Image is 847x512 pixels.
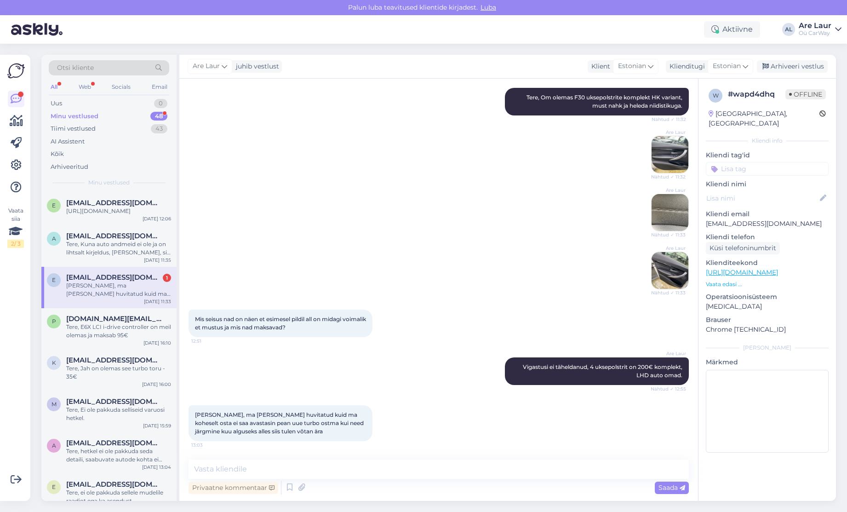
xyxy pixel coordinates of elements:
div: Tere, hetkel ei ole pakkuda seda detaili, saabuvate autode kohta ei oska öelda, saatke oma autoan... [66,447,171,464]
span: Nähtud ✓ 11:32 [651,173,686,180]
p: [MEDICAL_DATA] [706,302,829,311]
div: Socials [110,81,132,93]
span: ennulaasner@gmail.com [66,480,162,489]
span: Tere, Om olemas F30 uksepolstrite komplekt HK variant, must nahk ja heleda niidistikuga. [527,94,684,109]
img: Attachment [652,136,688,173]
div: Aktiivne [704,21,760,38]
p: Kliendi email [706,209,829,219]
span: Estonian [713,61,741,71]
span: Are Laur [193,61,220,71]
div: Minu vestlused [51,112,98,121]
span: kaupo.kajalainen@gmail.com [66,356,162,364]
span: Are Laur [652,350,686,357]
div: [DATE] 11:33 [144,298,171,305]
p: Klienditeekond [706,258,829,268]
span: e [52,202,56,209]
div: [DATE] 16:00 [142,381,171,388]
div: [PERSON_NAME], ma [PERSON_NAME] huvitatud kuid ma koheselt osta ei saa avastasin pean uue turbo o... [66,282,171,298]
span: elheou@gmail.com [66,199,162,207]
div: [GEOGRAPHIC_DATA], [GEOGRAPHIC_DATA] [709,109,819,128]
div: Tiimi vestlused [51,124,96,133]
div: 1 [163,274,171,282]
div: Arhiveeri vestlus [757,60,828,73]
div: Uus [51,99,62,108]
input: Lisa tag [706,162,829,176]
span: Nähtud ✓ 11:33 [651,231,686,238]
span: Nähtud ✓ 11:33 [651,289,686,296]
div: [DATE] 11:35 [144,257,171,264]
img: Attachment [652,194,688,231]
div: 0 [154,99,167,108]
img: Askly Logo [7,62,25,80]
p: Vaata edasi ... [706,280,829,288]
span: Luba [478,3,499,12]
div: Tere, ei ole pakkuda sellele mudelile raadiot ega ka asendust. [66,489,171,505]
div: Arhiveeritud [51,162,88,172]
span: power.bmw@mail.ee [66,315,162,323]
span: Are Laur [651,129,686,136]
span: martinp9955@gmail.com [66,397,162,406]
div: Are Laur [799,22,831,29]
input: Lisa nimi [706,193,818,203]
div: AI Assistent [51,137,85,146]
a: Are LaurOü CarWay [799,22,841,37]
span: Estonian [618,61,646,71]
div: Tere, Jah on olemas see turbo toru - 35€ [66,364,171,381]
p: [EMAIL_ADDRESS][DOMAIN_NAME] [706,219,829,229]
div: Email [150,81,169,93]
span: p [52,318,56,325]
div: Kliendi info [706,137,829,145]
div: Tere, Ei ole pakkuda selliseid varuosi hetkel. [66,406,171,422]
div: Klienditugi [666,62,705,71]
span: Vigastusi ei täheldanud, 4 uksepolstrit on 200€ komplekt, LHD auto omad. [523,363,684,379]
div: All [49,81,59,93]
img: Attachment [652,252,688,289]
span: e [52,483,56,490]
span: e [52,276,56,283]
div: Tere, Kuna auto andmeid ei ole ja on lihtsalt kirjeldus, [PERSON_NAME], siis [PERSON_NAME] üldise... [66,240,171,257]
p: Kliendi nimi [706,179,829,189]
div: Kõik [51,150,64,159]
div: [PERSON_NAME] [706,344,829,352]
div: Oü CarWay [799,29,831,37]
span: k [52,359,56,366]
p: Kliendi telefon [706,232,829,242]
span: 12:51 [191,338,226,345]
div: [DATE] 13:04 [142,464,171,471]
span: a [52,235,56,242]
span: m [52,401,57,408]
span: Are Laur [651,245,686,252]
span: Otsi kliente [57,63,94,73]
span: Mis seisus nad on näen et esimesel pildil all on midagi voimalik et mustus ja mis nad maksavad? [195,316,367,331]
a: [URL][DOMAIN_NAME] [706,268,778,276]
div: Privaatne kommentaar [189,482,278,494]
span: w [713,92,719,99]
div: [DATE] 16:10 [143,339,171,346]
div: Tere, E6X LCI i-drive controller on meil olemas ja maksab 95€ [66,323,171,339]
div: Web [77,81,93,93]
span: a [52,442,56,449]
p: Chrome [TECHNICAL_ID] [706,325,829,334]
span: [PERSON_NAME], ma [PERSON_NAME] huvitatud kuid ma koheselt osta ei saa avastasin pean uue turbo o... [195,411,365,435]
p: Brauser [706,315,829,325]
div: Küsi telefoninumbrit [706,242,780,254]
span: albertkalmets@gmail.com [66,232,162,240]
p: Kliendi tag'id [706,150,829,160]
div: Vaata siia [7,207,24,248]
span: 13:03 [191,442,226,449]
span: Nähtud ✓ 11:32 [652,116,686,123]
div: [DATE] 12:06 [143,215,171,222]
div: [URL][DOMAIN_NAME] [66,207,171,215]
div: 48 [150,112,167,121]
span: Are Laur [651,187,686,194]
div: [DATE] 15:59 [143,422,171,429]
div: # wapd4dhq [728,89,785,100]
span: Minu vestlused [88,178,130,187]
span: Saada [658,483,685,492]
span: ercan.teetsmann@gmail.com [66,273,162,282]
div: Klient [588,62,610,71]
span: andrey-company@mail.ru [66,439,162,447]
p: Märkmed [706,357,829,367]
span: Offline [785,89,826,99]
span: Nähtud ✓ 12:55 [651,385,686,392]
